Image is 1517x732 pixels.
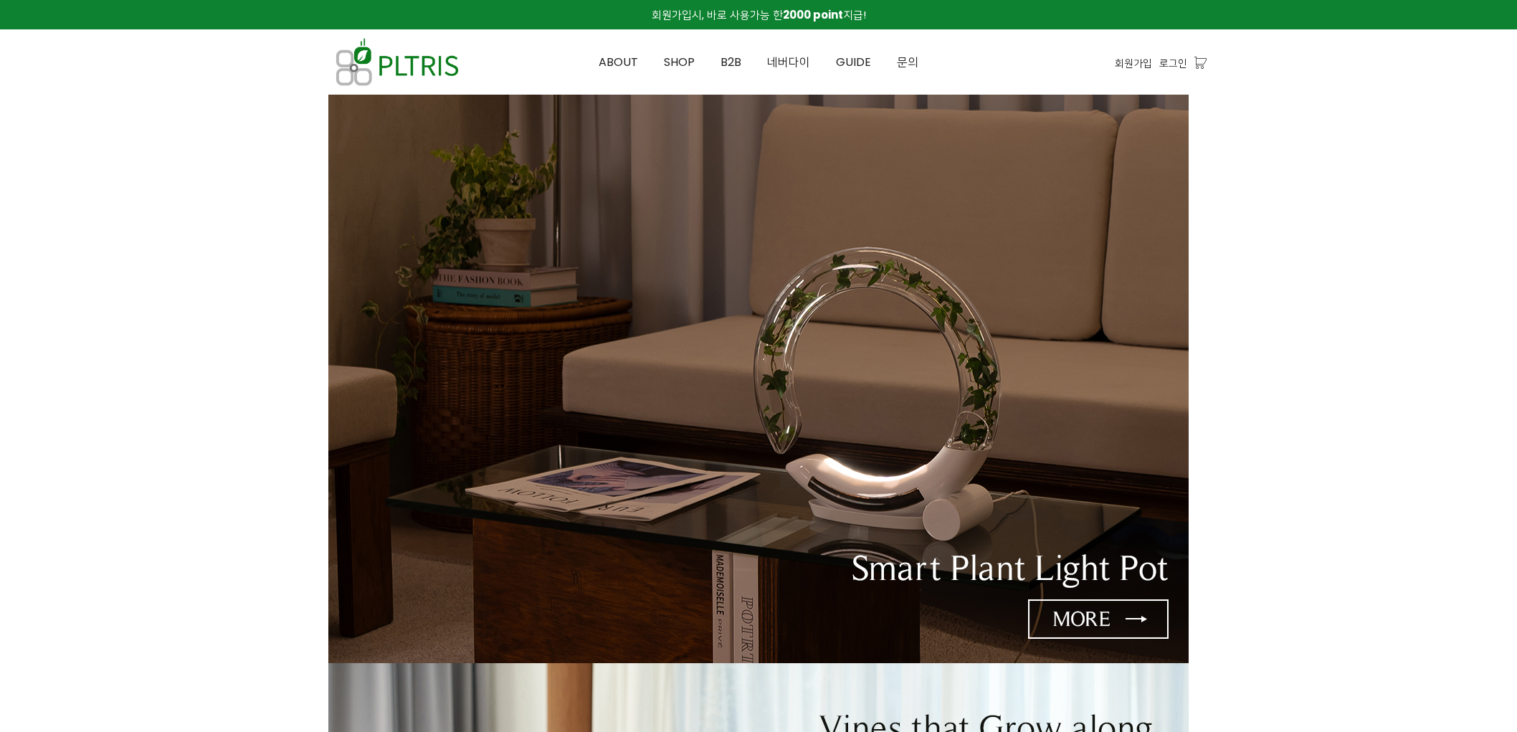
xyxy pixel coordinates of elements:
a: GUIDE [823,30,884,95]
span: B2B [721,54,741,70]
a: 네버다이 [754,30,823,95]
span: GUIDE [836,54,871,70]
span: 회원가입시, 바로 사용가능 한 지급! [652,7,866,22]
a: 회원가입 [1115,55,1152,71]
span: 네버다이 [767,54,810,70]
span: 문의 [897,54,918,70]
span: SHOP [664,54,695,70]
a: 로그인 [1159,55,1187,71]
a: 문의 [884,30,931,95]
span: ABOUT [599,54,638,70]
a: B2B [708,30,754,95]
strong: 2000 point [783,7,843,22]
a: ABOUT [586,30,651,95]
a: SHOP [651,30,708,95]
